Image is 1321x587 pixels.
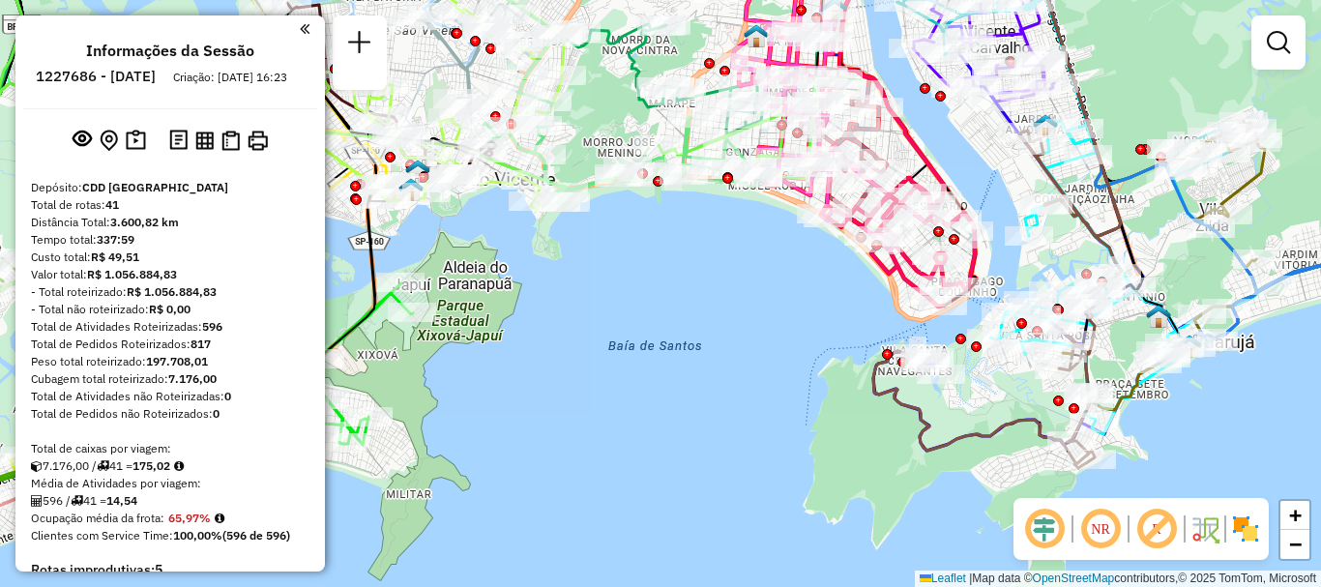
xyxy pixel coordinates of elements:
div: Valor total: [31,266,309,283]
strong: (596 de 596) [222,528,290,543]
strong: 7.176,00 [168,371,217,386]
div: Custo total: [31,249,309,266]
button: Painel de Sugestão [122,126,150,156]
strong: R$ 0,00 [149,302,191,316]
img: 623 UDC Light São Vicente [405,159,430,184]
i: Meta Caixas/viagem: 151,50 Diferença: 23,52 [174,460,184,472]
span: Ocultar deslocamento [1021,506,1068,552]
img: PA DC [1033,113,1058,138]
img: Santos [744,23,769,48]
button: Logs desbloquear sessão [165,126,191,156]
h4: Rotas improdutivas: [31,562,309,578]
strong: 596 [202,319,222,334]
button: Exibir sessão original [69,125,96,156]
strong: 175,02 [132,458,170,473]
img: Residente Guarujá [1177,334,1202,359]
strong: 0 [213,406,220,421]
div: Total de Pedidos Roteirizados: [31,336,309,353]
a: Leaflet [920,572,966,585]
i: Total de rotas [71,495,83,507]
i: Total de rotas [97,460,109,472]
strong: R$ 49,51 [91,249,139,264]
span: Exibir rótulo [1133,506,1180,552]
div: - Total não roteirizado: [31,301,309,318]
button: Visualizar Romaneio [218,127,244,155]
button: Visualizar relatório de Roteirização [191,127,218,153]
div: - Total roteirizado: [31,283,309,301]
div: 596 / 41 = [31,492,309,510]
div: Total de Pedidos não Roteirizados: [31,405,309,423]
a: Clique aqui para minimizar o painel [300,17,309,40]
img: Fluxo de ruas [1189,514,1220,544]
img: São Vicente [398,177,424,202]
span: | [969,572,972,585]
a: Exibir filtros [1259,23,1298,62]
span: Ocupação média da frota: [31,511,164,525]
strong: 65,97% [168,511,211,525]
div: Depósito: [31,179,309,196]
a: Zoom in [1280,501,1309,530]
strong: 41 [105,197,119,212]
div: Total de Atividades Roteirizadas: [31,318,309,336]
strong: 197.708,01 [146,354,208,368]
span: Ocultar NR [1077,506,1124,552]
i: Cubagem total roteirizado [31,460,43,472]
img: 614 UDC Light Guaruja [1146,304,1171,329]
strong: CDD [GEOGRAPHIC_DATA] [82,180,228,194]
div: Tempo total: [31,231,309,249]
div: Média de Atividades por viagem: [31,475,309,492]
span: + [1289,503,1302,527]
div: Distância Total: [31,214,309,231]
a: OpenStreetMap [1033,572,1115,585]
strong: 337:59 [97,232,134,247]
span: Clientes com Service Time: [31,528,173,543]
h6: 1227686 - [DATE] [36,68,156,85]
div: Total de rotas: [31,196,309,214]
h4: Informações da Sessão [86,42,254,60]
div: Cubagem total roteirizado: [31,370,309,388]
em: Média calculada utilizando a maior ocupação (%Peso ou %Cubagem) de cada rota da sessão. Rotas cro... [215,513,224,524]
div: Total de Atividades não Roteirizadas: [31,388,309,405]
strong: R$ 1.056.884,83 [87,267,177,281]
strong: 100,00% [173,528,222,543]
strong: 5 [155,561,162,578]
strong: 0 [224,389,231,403]
div: Total de caixas por viagem: [31,440,309,457]
span: − [1289,532,1302,556]
button: Imprimir Rotas [244,127,272,155]
div: Map data © contributors,© 2025 TomTom, Microsoft [915,571,1321,587]
strong: 14,54 [106,493,137,508]
button: Centralizar mapa no depósito ou ponto de apoio [96,126,122,156]
i: Total de Atividades [31,495,43,507]
strong: 817 [191,337,211,351]
div: 7.176,00 / 41 = [31,457,309,475]
a: Zoom out [1280,530,1309,559]
img: Exibir/Ocultar setores [1230,514,1261,544]
a: Nova sessão e pesquisa [340,23,379,67]
div: Criação: [DATE] 16:23 [165,69,295,86]
strong: 3.600,82 km [110,215,179,229]
div: Peso total roteirizado: [31,353,309,370]
strong: R$ 1.056.884,83 [127,284,217,299]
